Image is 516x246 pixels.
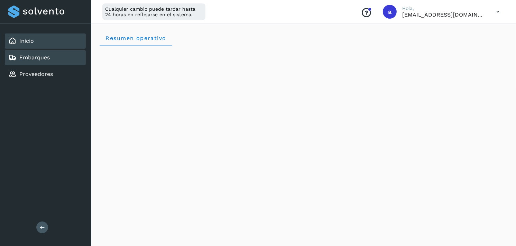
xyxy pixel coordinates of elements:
span: Resumen operativo [105,35,166,41]
a: Inicio [19,38,34,44]
div: Inicio [5,33,86,49]
p: alejperez@niagarawater.com [402,11,485,18]
a: Proveedores [19,71,53,77]
div: Proveedores [5,67,86,82]
p: Hola, [402,6,485,11]
a: Embarques [19,54,50,61]
div: Embarques [5,50,86,65]
div: Cualquier cambio puede tardar hasta 24 horas en reflejarse en el sistema. [102,3,205,20]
